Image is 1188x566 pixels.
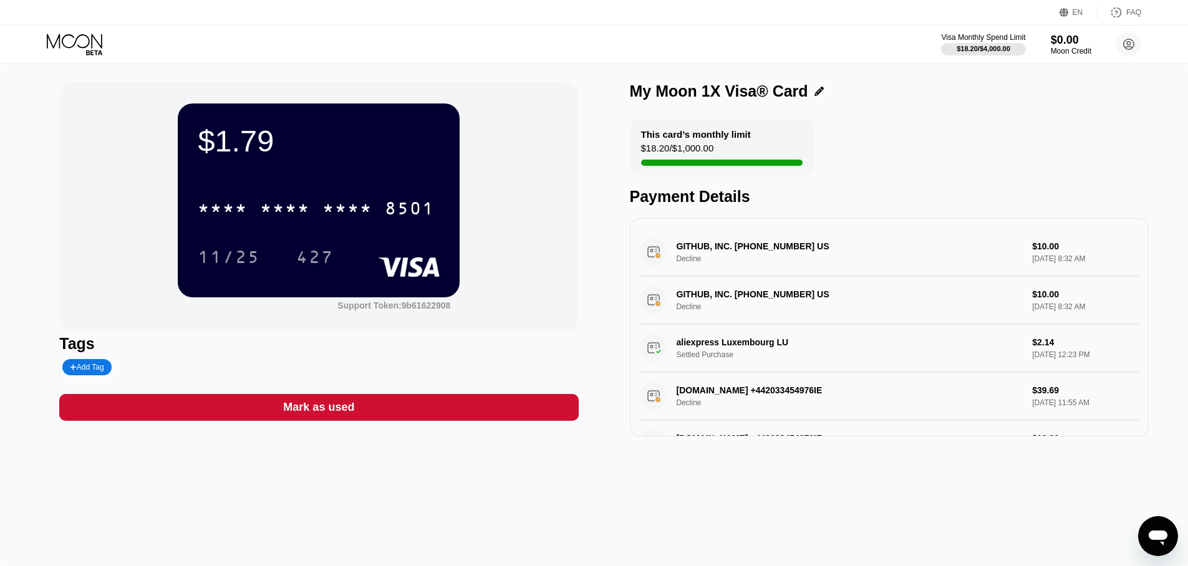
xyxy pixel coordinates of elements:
[1051,34,1091,55] div: $0.00Moon Credit
[198,123,440,158] div: $1.79
[1126,8,1141,17] div: FAQ
[59,335,578,353] div: Tags
[188,241,269,272] div: 11/25
[630,188,1149,206] div: Payment Details
[1060,6,1098,19] div: EN
[287,241,343,272] div: 427
[941,33,1025,42] div: Visa Monthly Spend Limit
[62,359,111,375] div: Add Tag
[59,394,578,421] div: Mark as used
[70,363,104,372] div: Add Tag
[957,45,1010,52] div: $18.20 / $4,000.00
[1051,34,1091,47] div: $0.00
[198,249,260,269] div: 11/25
[1138,516,1178,556] iframe: Button to launch messaging window
[1073,8,1083,17] div: EN
[641,129,751,140] div: This card’s monthly limit
[337,300,450,310] div: Support Token: 9b61622908
[941,33,1025,55] div: Visa Monthly Spend Limit$18.20/$4,000.00
[283,400,354,415] div: Mark as used
[337,300,450,310] div: Support Token:9b61622908
[296,249,334,269] div: 427
[630,82,808,100] div: My Moon 1X Visa® Card
[1051,47,1091,55] div: Moon Credit
[1098,6,1141,19] div: FAQ
[641,143,714,160] div: $18.20 / $1,000.00
[385,200,435,220] div: 8501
